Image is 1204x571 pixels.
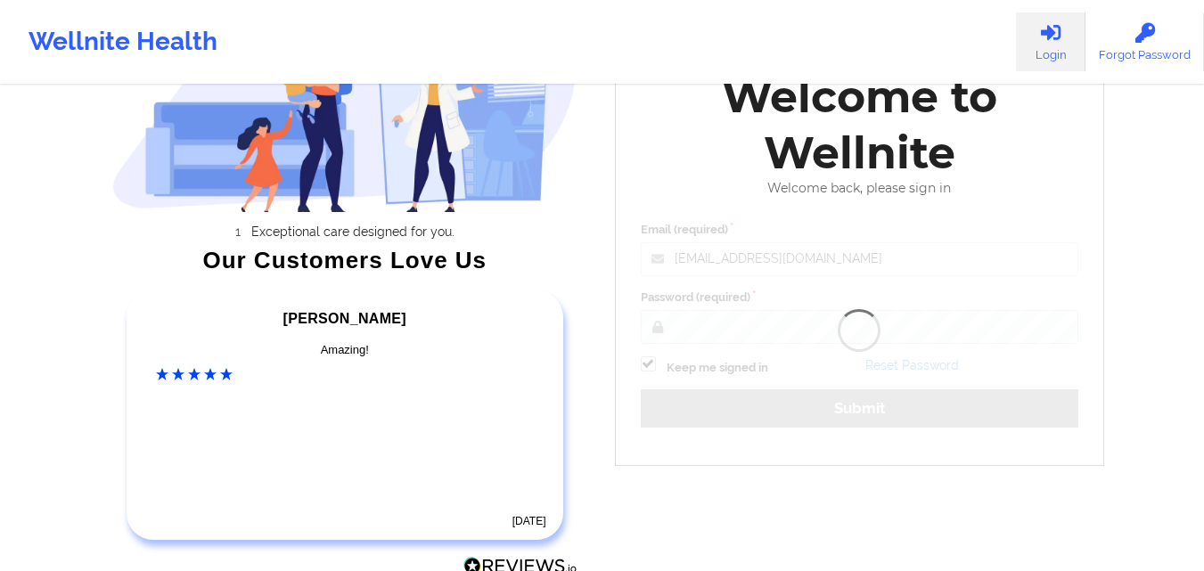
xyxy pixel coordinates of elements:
[512,515,546,527] time: [DATE]
[128,224,577,239] li: Exceptional care designed for you.
[112,251,577,269] div: Our Customers Love Us
[283,311,406,326] span: [PERSON_NAME]
[628,181,1092,196] div: Welcome back, please sign in
[1085,12,1204,71] a: Forgot Password
[156,341,534,359] div: Amazing!
[628,69,1092,181] div: Welcome to Wellnite
[1016,12,1085,71] a: Login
